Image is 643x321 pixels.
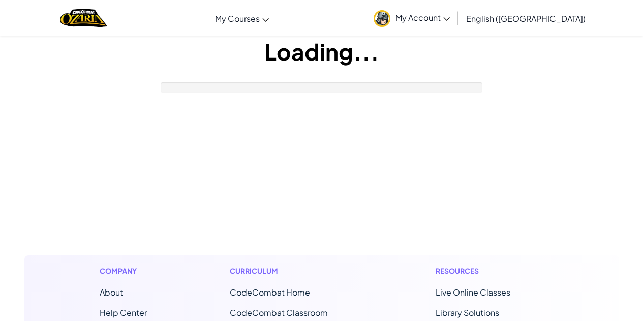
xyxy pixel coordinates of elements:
a: Live Online Classes [436,287,510,298]
span: My Account [395,12,450,23]
a: About [100,287,123,298]
h1: Resources [436,266,544,276]
span: My Courses [215,13,260,24]
h1: Curriculum [230,266,353,276]
img: Home [60,8,107,28]
a: English ([GEOGRAPHIC_DATA]) [461,5,591,32]
span: English ([GEOGRAPHIC_DATA]) [466,13,586,24]
a: My Account [369,2,455,34]
a: My Courses [210,5,274,32]
span: CodeCombat Home [230,287,310,298]
a: Ozaria by CodeCombat logo [60,8,107,28]
a: Library Solutions [436,307,499,318]
a: Help Center [100,307,147,318]
img: avatar [374,10,390,27]
a: CodeCombat Classroom [230,307,328,318]
h1: Company [100,266,147,276]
